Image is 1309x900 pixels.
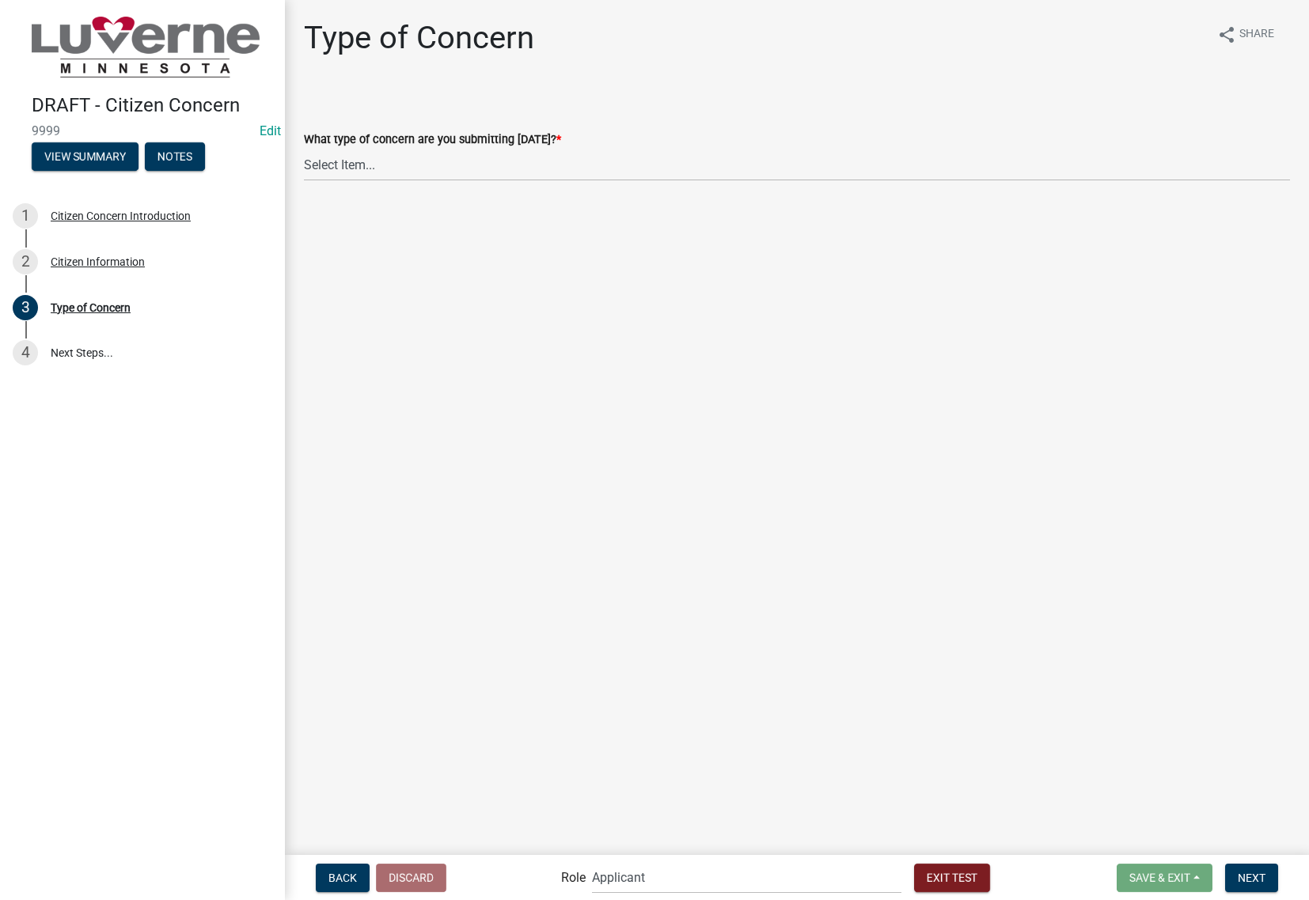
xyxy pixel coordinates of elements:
[1117,864,1212,892] button: Save & Exit
[914,864,990,892] button: Exit Test
[1217,25,1236,44] i: share
[1129,871,1190,883] span: Save & Exit
[32,17,260,78] img: City of Luverne, Minnesota
[51,210,191,221] div: Citizen Concern Introduction
[32,151,138,164] wm-modal-confirm: Summary
[316,864,370,892] button: Back
[13,340,38,365] div: 4
[304,19,534,57] h1: Type of Concern
[32,142,138,171] button: View Summary
[32,94,272,117] h4: DRAFT - Citizen Concern
[260,123,281,138] a: Edit
[328,871,357,883] span: Back
[13,249,38,274] div: 2
[927,871,977,883] span: Exit Test
[145,151,205,164] wm-modal-confirm: Notes
[304,134,561,146] label: What type of concern are you submitting [DATE]?
[1238,871,1265,883] span: Next
[32,123,253,138] span: 9999
[561,872,586,884] label: Role
[376,864,446,892] button: Discard
[1239,25,1274,44] span: Share
[260,123,281,138] wm-modal-confirm: Edit Application Number
[145,142,205,171] button: Notes
[13,295,38,320] div: 3
[51,256,145,267] div: Citizen Information
[1225,864,1278,892] button: Next
[13,203,38,229] div: 1
[1205,19,1287,50] button: shareShare
[51,302,131,313] div: Type of Concern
